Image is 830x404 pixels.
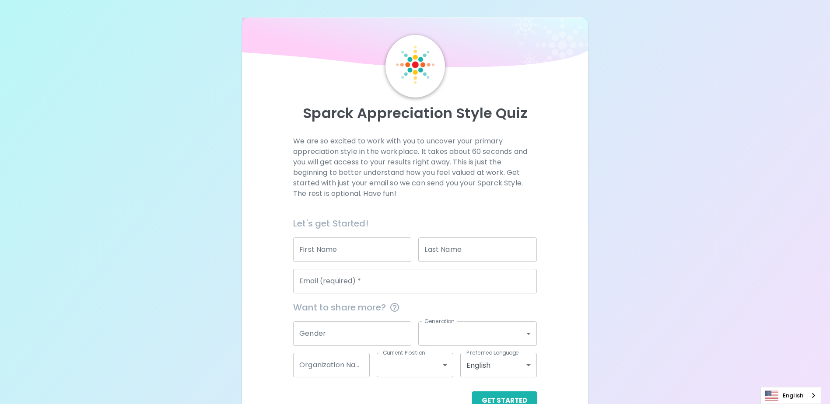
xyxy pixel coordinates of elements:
[760,387,821,404] aside: Language selected: English
[424,317,455,325] label: Generation
[293,136,537,199] p: We are so excited to work with you to uncover your primary appreciation style in the workplace. I...
[383,349,425,356] label: Current Position
[389,302,400,313] svg: This information is completely confidential and only used for aggregated appreciation studies at ...
[252,104,577,122] p: Sparck Appreciation Style Quiz
[293,300,537,314] span: Want to share more?
[466,349,519,356] label: Preferred Language
[761,387,821,404] a: English
[293,216,537,230] h6: Let's get Started!
[760,387,821,404] div: Language
[396,45,434,84] img: Sparck Logo
[242,17,588,72] img: wave
[460,353,537,377] div: English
